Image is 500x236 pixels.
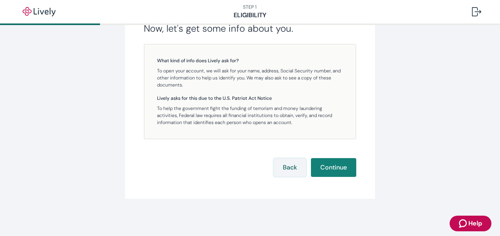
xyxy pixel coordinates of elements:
[17,7,61,16] img: Lively
[157,67,343,88] p: To open your account, we will ask for your name, address, Social Security number, and other infor...
[450,216,491,231] button: Zendesk support iconHelp
[157,95,343,102] h5: Lively asks for this due to the U.S. Patriot Act Notice
[273,158,306,177] button: Back
[311,158,356,177] button: Continue
[157,57,343,64] h5: What kind of info does Lively ask for?
[466,2,487,21] button: Log out
[157,105,343,126] p: To help the government fight the funding of terrorism and money laundering activities, Federal la...
[144,23,356,34] h3: Now, let's get some info about you.
[468,219,482,228] span: Help
[459,219,468,228] svg: Zendesk support icon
